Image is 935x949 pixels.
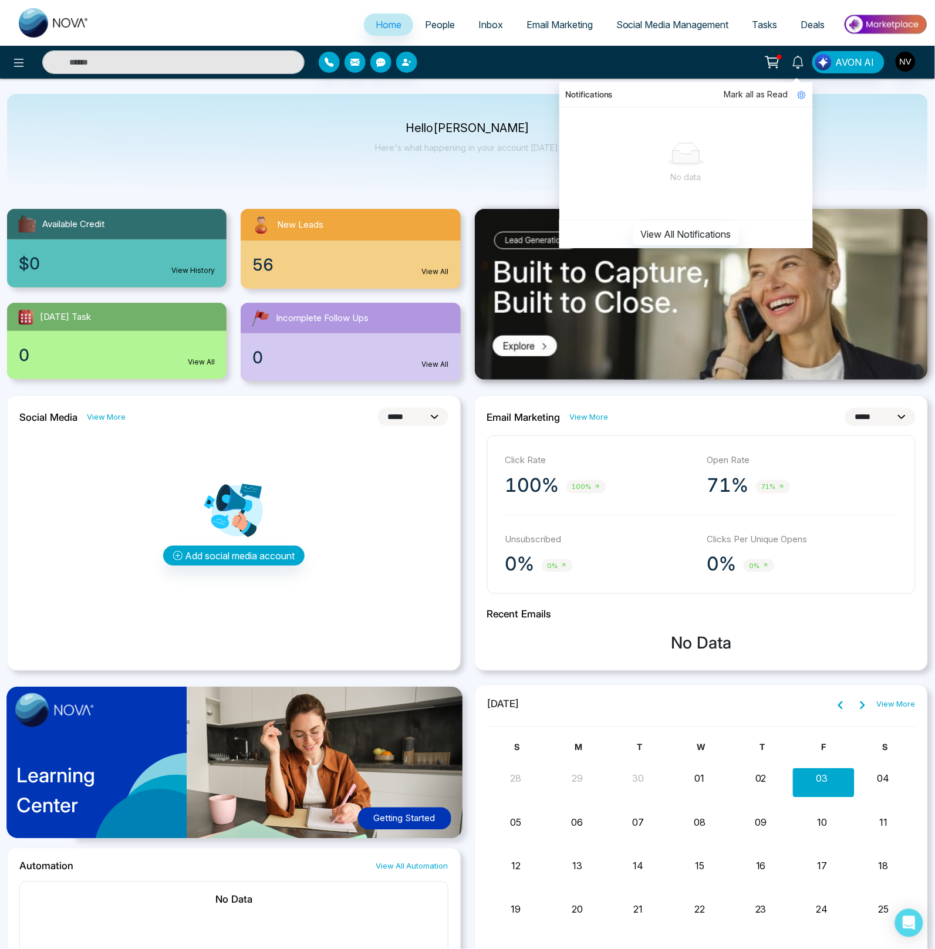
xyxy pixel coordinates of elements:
[896,52,916,72] img: User Avatar
[755,772,767,786] button: 02
[276,312,369,325] span: Incomplete Follow Ups
[836,55,875,69] span: AVON AI
[559,82,813,107] div: Notifications
[19,251,40,276] span: $0
[413,13,467,36] a: People
[755,903,767,917] button: 23
[879,859,889,873] button: 18
[16,761,95,820] p: Learning Center
[633,859,644,873] button: 14
[572,859,582,873] button: 13
[812,51,885,73] button: AVON AI
[19,343,29,367] span: 0
[877,699,916,711] a: View More
[756,480,791,494] span: 71%
[358,808,451,830] button: Getting Started
[756,859,766,873] button: 16
[1,681,477,853] img: home-learning-center.png
[19,411,77,423] h2: Social Media
[376,19,401,31] span: Home
[572,903,583,917] button: 20
[697,742,706,752] span: W
[277,218,323,232] span: New Leads
[376,861,448,872] a: View All Automation
[878,903,889,917] button: 25
[575,742,582,752] span: M
[234,303,467,381] a: Incomplete Follow Ups0View All
[815,54,832,70] img: Lead Flow
[511,772,522,786] button: 28
[895,909,923,937] div: Open Intercom Messenger
[7,685,461,849] a: LearningCenterGetting Started
[422,266,449,277] a: View All
[478,19,503,31] span: Inbox
[637,742,643,752] span: T
[572,816,583,830] button: 06
[744,559,775,573] span: 0%
[87,411,126,423] a: View More
[789,13,837,36] a: Deals
[515,742,520,752] span: S
[171,265,215,276] a: View History
[250,308,271,329] img: followUps.svg
[505,552,535,576] p: 0%
[15,693,94,727] img: image
[204,481,263,540] img: Analytics png
[816,903,828,917] button: 24
[707,454,897,467] p: Open Rate
[694,816,706,830] button: 08
[616,19,729,31] span: Social Media Management
[877,772,890,786] button: 04
[511,859,521,873] button: 12
[816,772,828,786] button: 03
[375,123,560,133] p: Hello [PERSON_NAME]
[19,860,73,872] h2: Automation
[570,411,609,423] a: View More
[252,345,263,370] span: 0
[188,357,215,367] a: View All
[707,474,749,497] p: 71%
[422,359,449,370] a: View All
[633,228,739,238] a: View All Notifications
[695,859,704,873] button: 15
[633,772,644,786] button: 30
[364,13,413,36] a: Home
[250,214,272,236] img: newLeads.svg
[234,209,467,289] a: New Leads56View All
[515,13,605,36] a: Email Marketing
[425,19,455,31] span: People
[375,143,560,153] p: Here's what happening in your account [DATE].
[475,209,929,380] img: .
[817,859,827,873] button: 17
[487,697,520,712] span: [DATE]
[634,903,643,917] button: 21
[42,218,104,231] span: Available Credit
[526,19,593,31] span: Email Marketing
[707,533,897,546] p: Clicks Per Unique Opens
[252,252,274,277] span: 56
[633,223,739,245] button: View All Notifications
[843,11,928,38] img: Market-place.gif
[505,474,559,497] p: 100%
[741,13,789,36] a: Tasks
[566,480,606,494] span: 100%
[16,214,38,235] img: availableCredit.svg
[578,171,794,184] div: No data
[487,411,561,423] h2: Email Marketing
[511,816,522,830] button: 05
[487,634,916,654] h3: No Data
[752,19,778,31] span: Tasks
[163,546,305,566] button: Add social media account
[883,742,888,752] span: S
[542,559,573,573] span: 0%
[695,772,705,786] button: 01
[822,742,826,752] span: F
[505,454,696,467] p: Click Rate
[505,533,696,546] p: Unsubscribed
[817,816,827,830] button: 10
[16,308,35,326] img: todayTask.svg
[40,310,91,324] span: [DATE] Task
[605,13,741,36] a: Social Media Management
[755,816,767,830] button: 09
[694,903,705,917] button: 22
